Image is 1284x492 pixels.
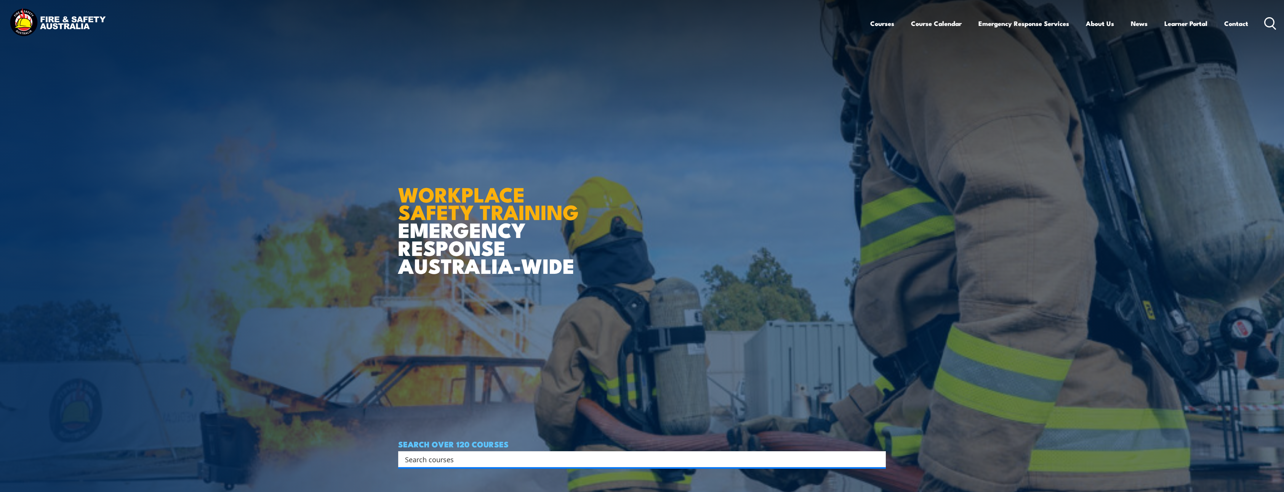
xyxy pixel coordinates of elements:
a: News [1131,13,1148,34]
strong: WORKPLACE SAFETY TRAINING [398,178,579,227]
a: Course Calendar [911,13,962,34]
form: Search form [407,454,871,465]
a: Contact [1224,13,1248,34]
h4: SEARCH OVER 120 COURSES [398,440,886,448]
input: Search input [405,453,869,465]
a: About Us [1086,13,1114,34]
a: Courses [870,13,894,34]
a: Emergency Response Services [978,13,1069,34]
h1: EMERGENCY RESPONSE AUSTRALIA-WIDE [398,166,584,274]
a: Learner Portal [1164,13,1207,34]
button: Search magnifier button [873,454,883,465]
